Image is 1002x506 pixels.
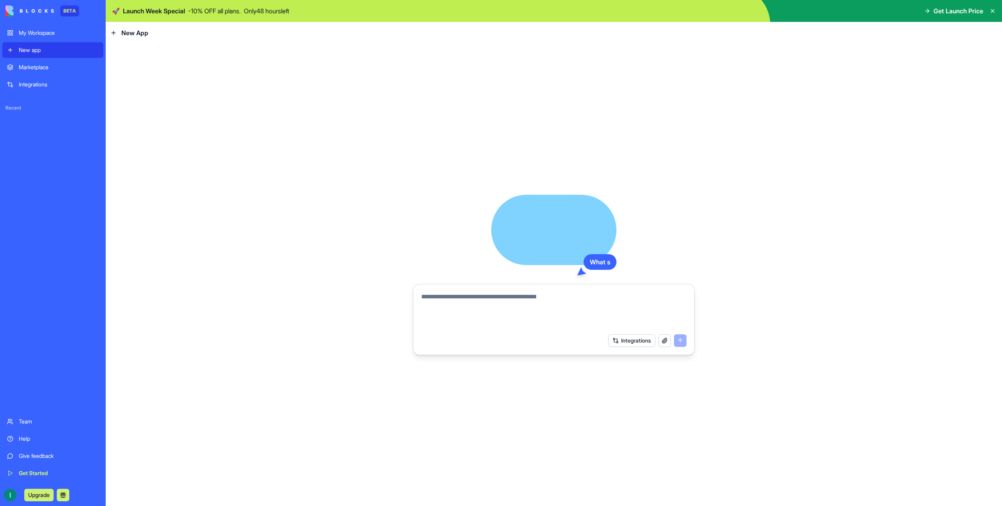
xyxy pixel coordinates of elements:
a: BETA [5,5,79,16]
p: Only 48 hours left [244,6,289,16]
div: Integrations [19,81,99,88]
button: Upgrade [24,489,54,501]
div: Give feedback [19,452,99,460]
a: My Workspace [2,25,103,41]
div: BETA [60,5,79,16]
button: Integrations [608,334,655,347]
div: Get Started [19,469,99,477]
a: Get Started [2,465,103,481]
span: 🚀 [112,6,120,16]
span: Recent [2,105,103,111]
a: Integrations [2,77,103,92]
span: Get Launch Price [934,6,983,16]
a: Help [2,431,103,447]
div: Help [19,435,99,443]
span: New App [121,28,148,38]
div: Marketplace [19,63,99,71]
span: Launch Week Special [123,6,185,16]
a: New app [2,42,103,58]
a: Team [2,414,103,429]
div: My Workspace [19,29,99,37]
a: Marketplace [2,59,103,75]
p: - 10 % OFF all plans. [188,6,241,16]
div: Team [19,418,99,425]
div: What s [584,254,616,270]
img: ACg8ocIrGfPClPq5ZBtJLUWk-ZaIYdG1oo0tvn05AHKZfajgkpHnhQw=s96-c [4,489,16,501]
img: logo [5,5,54,16]
a: Give feedback [2,448,103,464]
a: Upgrade [24,491,54,499]
div: New app [19,46,99,54]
